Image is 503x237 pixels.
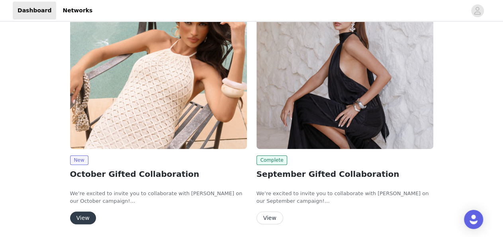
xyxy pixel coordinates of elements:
div: Open Intercom Messenger [464,210,483,229]
h2: September Gifted Collaboration [256,168,433,180]
span: New [70,155,88,165]
img: Peppermayo EU [70,16,247,149]
button: View [256,212,283,224]
div: avatar [474,4,481,17]
a: Networks [58,2,97,20]
a: Dashboard [13,2,56,20]
p: We’re excited to invite you to collaborate with [PERSON_NAME] on our September campaign! [256,190,433,205]
span: Complete [256,155,288,165]
p: We’re excited to invite you to collaborate with [PERSON_NAME] on our October campaign! [70,190,247,205]
h2: October Gifted Collaboration [70,168,247,180]
img: Peppermayo EU [256,16,433,149]
button: View [70,212,96,224]
a: View [256,215,283,221]
a: View [70,215,96,221]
